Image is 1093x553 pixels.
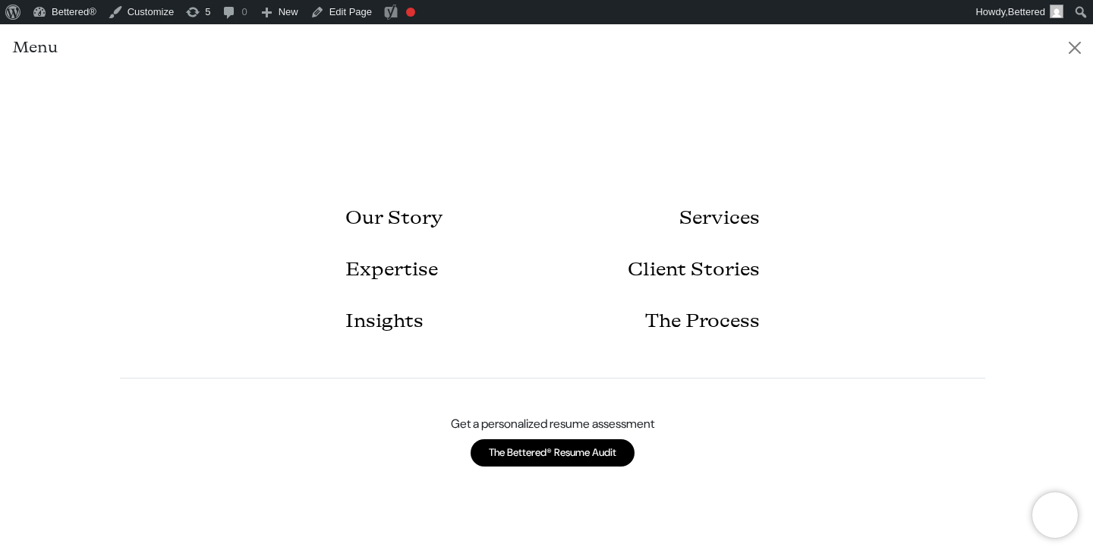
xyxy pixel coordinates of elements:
a: The Process [645,296,760,347]
p: Get a personalized resume assessment [129,415,976,433]
a: Services [679,193,760,244]
a: Client Stories [628,244,760,296]
h5: Menu [12,36,58,59]
div: Focus keyphrase not set [406,8,415,17]
a: Insights [345,296,424,347]
a: The Bettered® Resume Audit [471,439,635,467]
span: Bettered [1008,6,1045,17]
a: Our Story [345,193,443,244]
a: Expertise [345,244,438,296]
iframe: Brevo live chat [1032,492,1078,538]
button: Close [1063,36,1087,60]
